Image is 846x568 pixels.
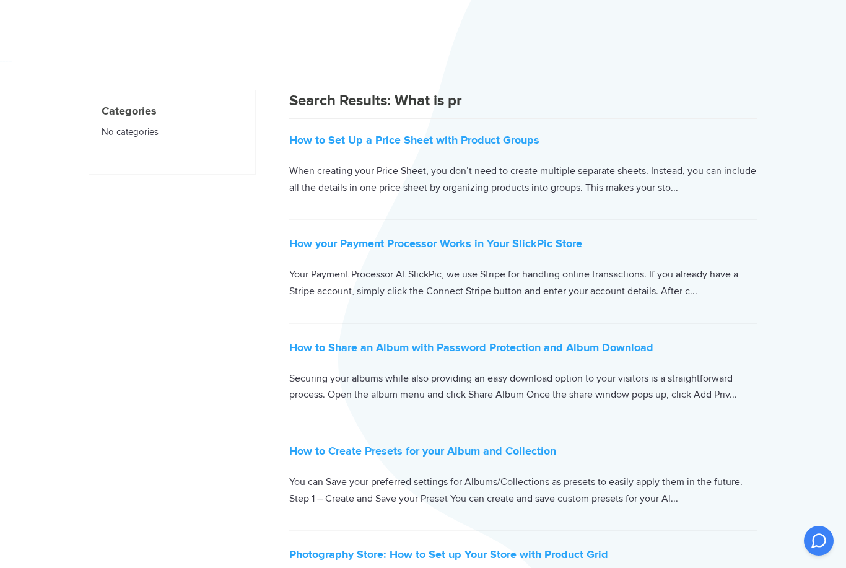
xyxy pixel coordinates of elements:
a: Photography Store: How to Set up Your Store with Product Grid [289,548,608,561]
p: Securing your albums while also providing an easy download option to your visitors is a straightf... [289,370,757,403]
h1: Search Results: What is pr [289,90,757,119]
a: How to Share an Album with Password Protection and Album Download [289,341,653,354]
li: No categories [102,120,243,143]
a: How your Payment Processor Works in Your SlickPic Store [289,237,582,250]
p: Your Payment Processor At SlickPic, we use Stripe for handling online transactions. If you alread... [289,266,757,299]
h4: Categories [102,103,243,120]
p: You can Save your preferred settings for Albums/Collections as presets to easily apply them in th... [289,474,757,507]
a: How to Set Up a Price Sheet with Product Groups [289,133,539,147]
p: When creating your Price Sheet, you don’t need to create multiple separate sheets. Instead, you c... [289,163,757,196]
a: How to Create Presets for your Album and Collection [289,444,556,458]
